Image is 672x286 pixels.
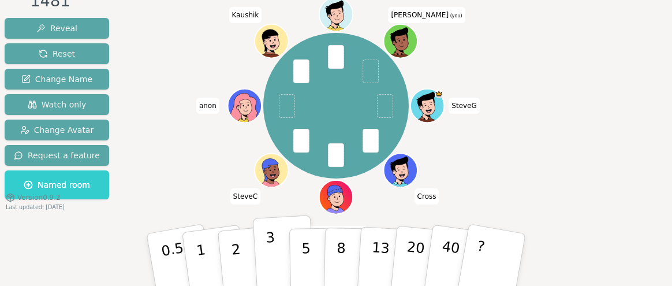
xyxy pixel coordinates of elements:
span: (you) [449,13,462,18]
button: Change Name [5,69,109,90]
span: Last updated: [DATE] [6,204,65,210]
button: Click to change your avatar [384,25,416,57]
span: Click to change your name [229,7,262,23]
button: Change Avatar [5,120,109,140]
button: Watch only [5,94,109,115]
span: SteveG is the host [435,90,443,99]
span: Watch only [28,99,87,110]
span: Change Avatar [20,124,94,136]
button: Request a feature [5,145,109,166]
span: Named room [24,179,90,191]
span: Click to change your name [230,188,261,205]
button: Named room [5,170,109,199]
span: Click to change your name [304,226,368,242]
span: Change Name [21,73,92,85]
span: Version 0.9.2 [17,193,61,202]
button: Reset [5,43,109,64]
span: Click to change your name [196,98,219,114]
span: Reveal [36,23,77,34]
button: Version0.9.2 [6,193,61,202]
span: Click to change your name [415,188,439,205]
button: Reveal [5,18,109,39]
span: Click to change your name [388,7,465,23]
span: Click to change your name [449,98,480,114]
span: Request a feature [14,150,100,161]
span: Reset [39,48,75,60]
